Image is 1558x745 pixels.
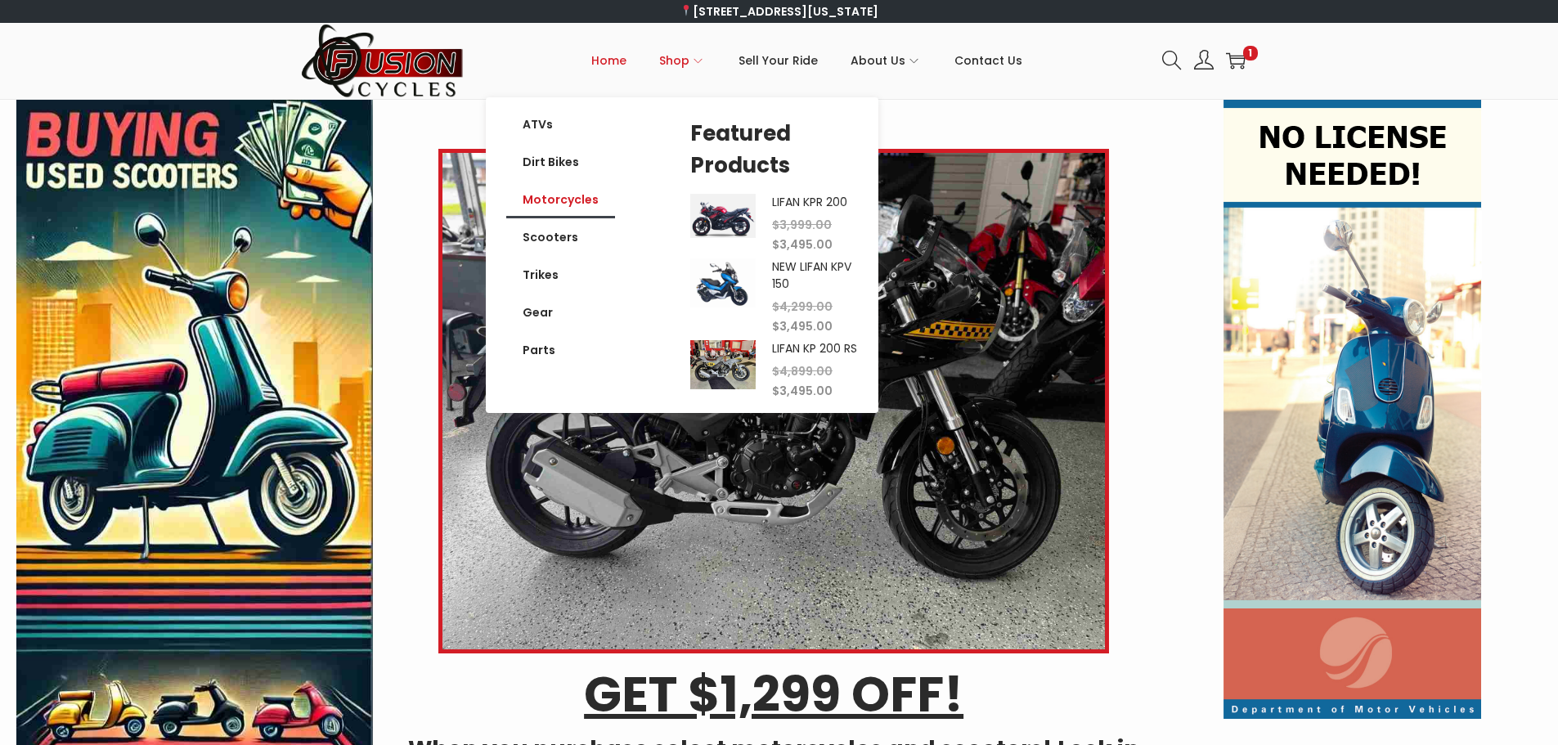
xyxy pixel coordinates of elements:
nav: Menu [506,105,615,369]
img: Product Image [690,340,756,389]
span: 3,495.00 [772,236,833,253]
span: Shop [659,40,689,81]
a: Parts [506,331,615,369]
u: GET $1,299 OFF! [584,660,963,729]
a: NEW LIFAN KPV 150 [772,258,851,292]
a: Contact Us [954,24,1022,97]
span: Contact Us [954,40,1022,81]
span: $ [772,363,779,379]
span: $ [772,217,779,233]
a: LIFAN KP 200 RS [772,340,857,357]
a: 1 [1226,51,1246,70]
span: 4,299.00 [772,298,833,315]
span: $ [772,383,779,399]
span: 3,495.00 [772,318,833,334]
a: Motorcycles [506,181,615,218]
a: Scooters [506,218,615,256]
a: LIFAN KPR 200 [772,194,847,210]
span: Home [591,40,626,81]
nav: Primary navigation [465,24,1150,97]
img: 📍 [680,5,692,16]
img: Product Image [690,194,756,237]
span: 3,495.00 [772,383,833,399]
a: ATVs [506,105,615,143]
a: Shop [659,24,706,97]
a: Dirt Bikes [506,143,615,181]
span: 3,999.00 [772,217,832,233]
a: Sell Your Ride [739,24,818,97]
h5: Featured Products [690,118,858,182]
span: $ [772,236,779,253]
a: Home [591,24,626,97]
span: $ [772,318,779,334]
span: $ [772,298,779,315]
span: About Us [851,40,905,81]
span: Sell Your Ride [739,40,818,81]
a: Gear [506,294,615,331]
a: [STREET_ADDRESS][US_STATE] [680,3,878,20]
span: 4,899.00 [772,363,833,379]
img: Woostify retina logo [301,23,465,99]
a: About Us [851,24,922,97]
a: Trikes [506,256,615,294]
img: Product Image [690,258,756,307]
